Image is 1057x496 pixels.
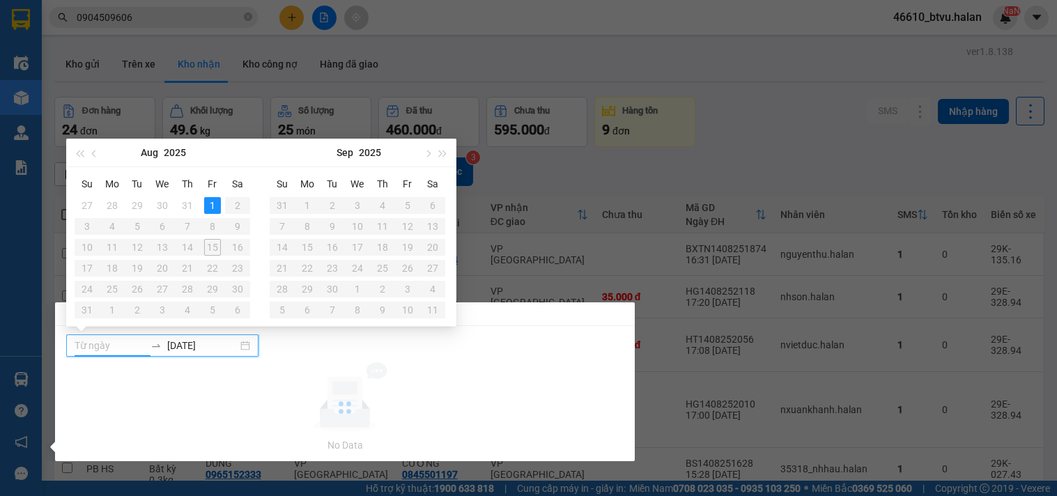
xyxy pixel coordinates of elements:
button: Aug [141,139,158,166]
th: Th [370,173,395,195]
th: Tu [125,173,150,195]
div: 28 [104,197,121,214]
button: 2025 [359,139,381,166]
td: 2025-08-01 [200,195,225,216]
th: Mo [100,173,125,195]
div: 1 [204,197,221,214]
th: Fr [395,173,420,195]
th: We [150,173,175,195]
input: Đến ngày [167,338,238,353]
th: Fr [200,173,225,195]
th: Su [75,173,100,195]
th: We [345,173,370,195]
div: 30 [154,197,171,214]
span: swap-right [151,340,162,351]
th: Sa [225,173,250,195]
button: Sep [337,139,353,166]
div: 27 [79,197,95,214]
td: 2025-07-29 [125,195,150,216]
th: Tu [320,173,345,195]
div: 29 [129,197,146,214]
th: Th [175,173,200,195]
button: 2025 [164,139,186,166]
td: 2025-07-31 [175,195,200,216]
td: 2025-07-30 [150,195,175,216]
td: 2025-07-28 [100,195,125,216]
th: Su [270,173,295,195]
div: 31 [179,197,196,214]
td: 2025-07-27 [75,195,100,216]
th: Mo [295,173,320,195]
span: to [151,340,162,351]
input: Từ ngày [75,338,145,353]
th: Sa [420,173,445,195]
